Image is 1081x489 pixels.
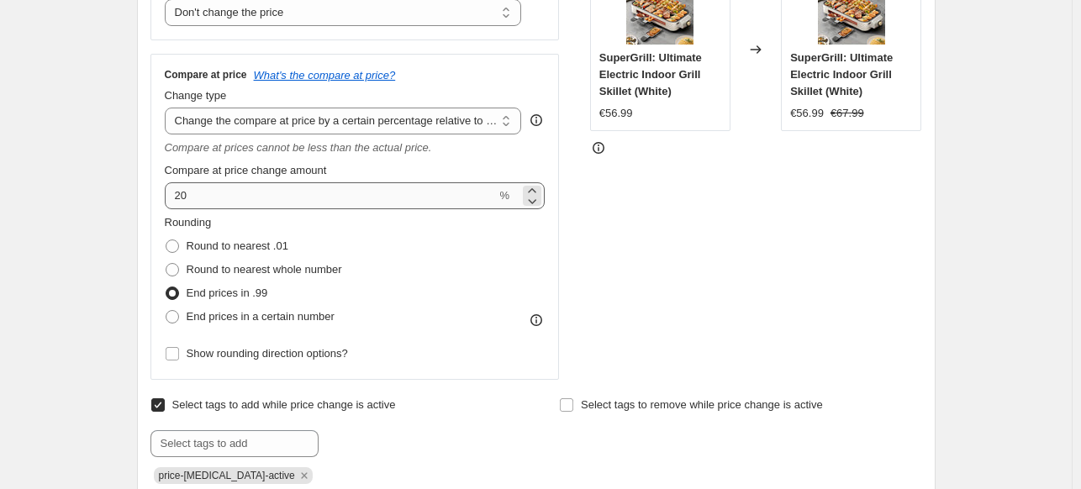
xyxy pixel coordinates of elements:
[581,398,823,411] span: Select tags to remove while price change is active
[165,141,432,154] i: Compare at prices cannot be less than the actual price.
[172,398,396,411] span: Select tags to add while price change is active
[165,182,497,209] input: 20
[599,105,633,122] div: €56.99
[165,216,212,229] span: Rounding
[187,287,268,299] span: End prices in .99
[159,470,295,481] span: price-change-job-active
[150,430,319,457] input: Select tags to add
[187,347,348,360] span: Show rounding direction options?
[165,89,227,102] span: Change type
[790,105,824,122] div: €56.99
[499,189,509,202] span: %
[187,239,288,252] span: Round to nearest .01
[254,69,396,81] button: What's the compare at price?
[187,310,335,323] span: End prices in a certain number
[599,51,702,97] span: SuperGrill: Ultimate Electric Indoor Grill Skillet (White)
[831,105,864,122] strike: €67.99
[165,164,327,176] span: Compare at price change amount
[528,112,545,129] div: help
[165,68,247,81] h3: Compare at price
[790,51,893,97] span: SuperGrill: Ultimate Electric Indoor Grill Skillet (White)
[297,468,312,483] button: Remove price-change-job-active
[187,263,342,276] span: Round to nearest whole number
